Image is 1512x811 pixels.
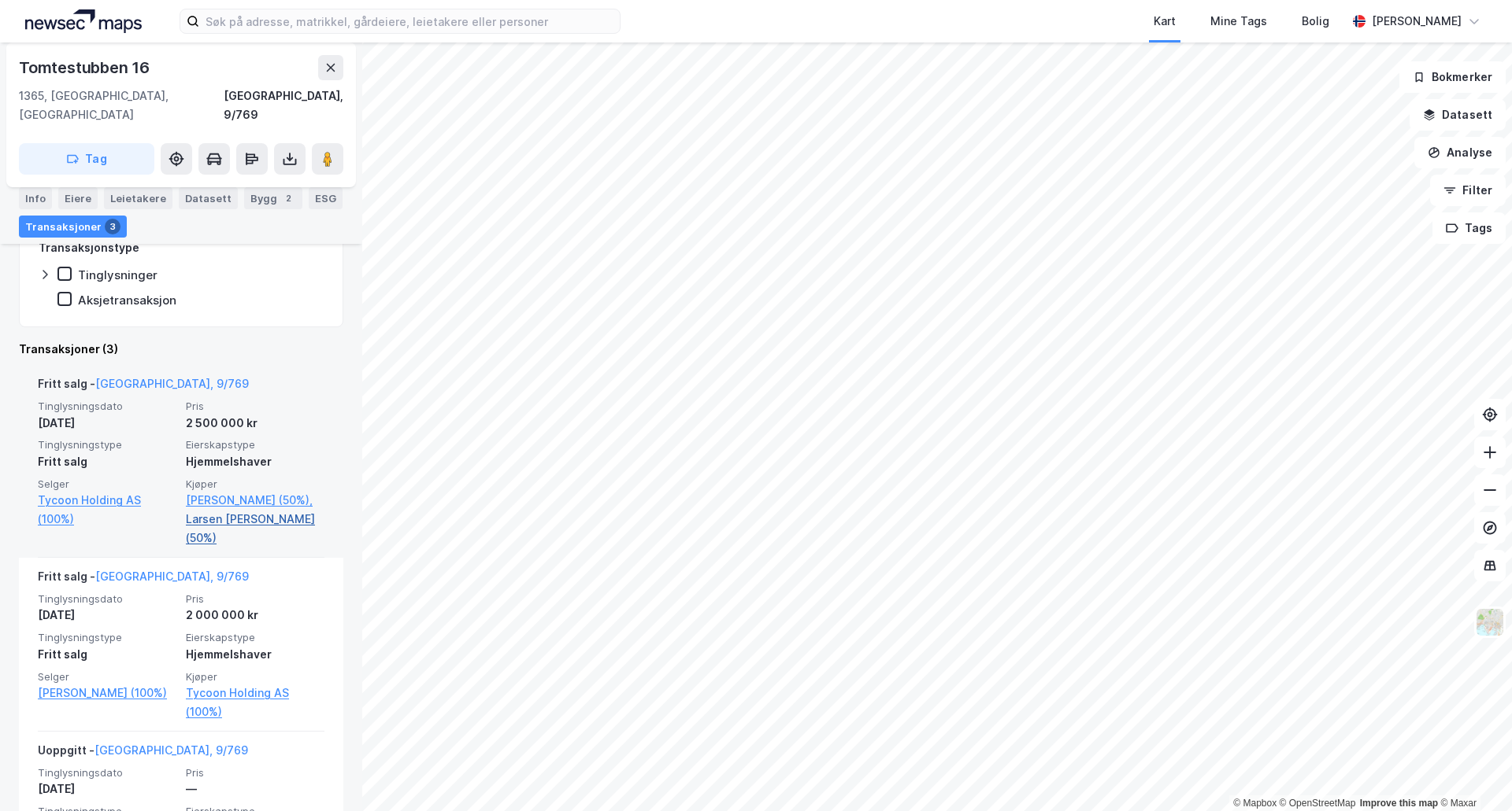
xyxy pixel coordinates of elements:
span: Pris [186,400,324,413]
a: OpenStreetMap [1280,798,1356,809]
div: 2 000 000 kr [186,606,324,625]
span: Tinglysningstype [38,438,176,452]
a: [PERSON_NAME] (100%) [38,684,176,702]
div: Datasett [179,187,238,209]
input: Søk på adresse, matrikkel, gårdeiere, leietakere eller personer [199,9,620,33]
a: Improve this map [1360,798,1438,809]
div: Fritt salg [38,452,176,471]
button: Filter [1430,175,1506,206]
span: Selger [38,670,176,684]
div: Bygg [244,187,302,209]
a: Tycoon Holding AS (100%) [186,684,324,721]
div: Transaksjoner [19,216,127,238]
div: Tomtestubben 16 [19,55,153,80]
span: Selger [38,477,176,491]
a: Larsen [PERSON_NAME] (50%) [186,510,324,547]
span: Pris [186,592,324,606]
div: [DATE] [38,606,176,625]
a: [GEOGRAPHIC_DATA], 9/769 [95,377,249,390]
div: [DATE] [38,780,176,798]
div: Aksjetransaksjon [78,293,176,308]
span: Eierskapstype [186,438,324,452]
div: Hjemmelshaver [186,452,324,471]
div: Leietakere [104,187,172,209]
div: Eiere [58,187,98,209]
div: — [186,780,324,798]
div: [PERSON_NAME] [1372,12,1462,31]
button: Tag [19,143,154,175]
div: Uoppgitt - [38,741,248,766]
div: 2 [280,190,296,206]
span: Eierskapstype [186,631,324,644]
span: Tinglysningsdato [38,400,176,413]
div: [GEOGRAPHIC_DATA], 9/769 [224,87,343,124]
img: logo.a4113a55bc3d86da70a041830d287a7e.svg [25,9,142,33]
div: [DATE] [38,414,176,433]
div: Hjemmelshaver [186,645,324,664]
span: Pris [186,766,324,780]
span: Kjøper [186,477,324,491]
span: Kjøper [186,670,324,684]
span: Tinglysningstype [38,631,176,644]
a: [GEOGRAPHIC_DATA], 9/769 [95,570,249,583]
span: Tinglysningsdato [38,766,176,780]
div: Kontrollprogram for chat [1433,735,1512,811]
div: Kart [1154,12,1176,31]
div: Bolig [1302,12,1329,31]
div: Tinglysninger [78,267,157,282]
button: Datasett [1410,99,1506,131]
a: [PERSON_NAME] (50%), [186,491,324,510]
div: Fritt salg - [38,567,249,592]
a: Mapbox [1233,798,1277,809]
div: Fritt salg - [38,374,249,400]
img: Z [1475,607,1505,637]
div: 3 [105,219,120,234]
div: Info [19,187,52,209]
div: Mine Tags [1210,12,1267,31]
div: Transaksjoner (3) [19,340,343,359]
div: 2 500 000 kr [186,414,324,433]
button: Tags [1432,212,1506,244]
div: Transaksjonstype [39,238,139,257]
div: Fritt salg [38,645,176,664]
div: ESG [309,187,343,209]
button: Analyse [1414,137,1506,168]
iframe: Chat Widget [1433,735,1512,811]
button: Bokmerker [1399,61,1506,93]
a: Tycoon Holding AS (100%) [38,491,176,529]
a: [GEOGRAPHIC_DATA], 9/769 [94,743,248,757]
span: Tinglysningsdato [38,592,176,606]
div: 1365, [GEOGRAPHIC_DATA], [GEOGRAPHIC_DATA] [19,87,224,124]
